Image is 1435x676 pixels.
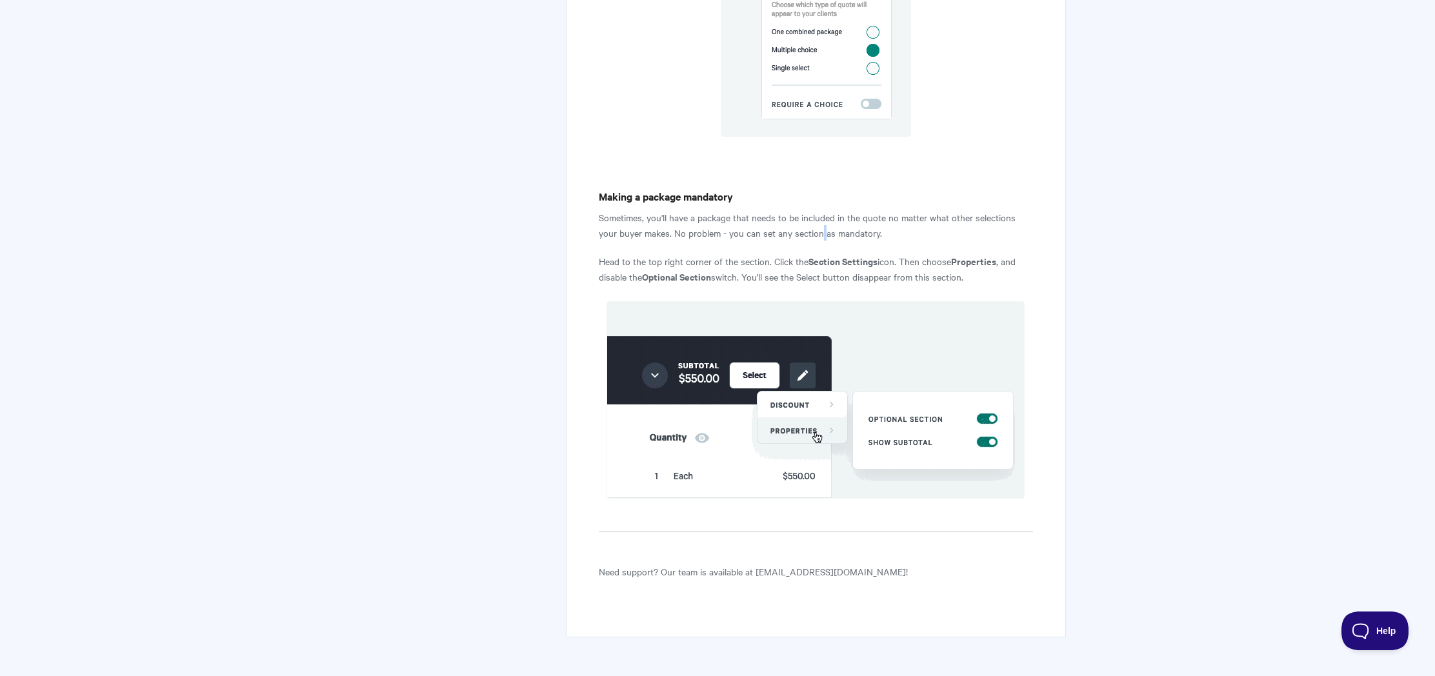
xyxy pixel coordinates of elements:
[599,188,1033,204] h4: Making a package mandatory
[642,270,711,283] strong: Optional Section
[808,254,878,268] strong: Section Settings
[1341,611,1409,650] iframe: Toggle Customer Support
[599,210,1033,241] p: Sometimes, you'll have a package that needs to be included in the quote no matter what other sele...
[951,254,996,268] strong: Properties
[599,564,1033,579] p: Need support? Our team is available at [EMAIL_ADDRESS][DOMAIN_NAME]!
[599,253,1033,284] p: Head to the top right corner of the section. Click the icon. Then choose , and disable the switch...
